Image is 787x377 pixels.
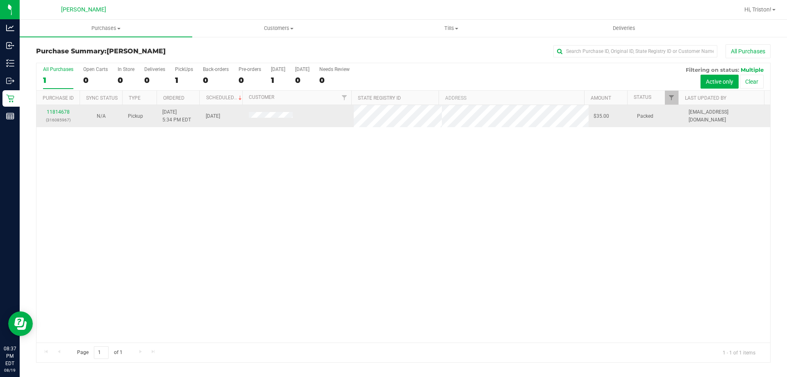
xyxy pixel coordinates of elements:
a: Filter [338,91,351,105]
div: 0 [83,75,108,85]
div: 0 [118,75,134,85]
h3: Purchase Summary: [36,48,281,55]
inline-svg: Inventory [6,59,14,67]
span: Multiple [741,66,764,73]
a: Customers [192,20,365,37]
span: Hi, Triston! [744,6,771,13]
span: [DATE] [206,112,220,120]
a: Ordered [163,95,184,101]
p: (316085967) [41,116,75,124]
div: 1 [175,75,193,85]
div: All Purchases [43,66,73,72]
inline-svg: Inbound [6,41,14,50]
div: Open Carts [83,66,108,72]
a: Status [634,94,651,100]
a: Filter [665,91,678,105]
span: [DATE] 5:34 PM EDT [162,108,191,124]
div: In Store [118,66,134,72]
div: 0 [239,75,261,85]
a: Customer [249,94,274,100]
a: 11814678 [47,109,70,115]
span: Customers [193,25,364,32]
p: 08:37 PM EDT [4,345,16,367]
span: Not Applicable [97,113,106,119]
span: [PERSON_NAME] [107,47,166,55]
span: Purchases [20,25,192,32]
div: PickUps [175,66,193,72]
input: 1 [94,346,109,359]
div: 0 [203,75,229,85]
button: All Purchases [726,44,771,58]
div: Deliveries [144,66,165,72]
span: Tills [365,25,537,32]
span: [EMAIL_ADDRESS][DOMAIN_NAME] [689,108,765,124]
th: Address [439,91,584,105]
span: $35.00 [594,112,609,120]
button: N/A [97,112,106,120]
a: State Registry ID [358,95,401,101]
a: Scheduled [206,95,243,101]
span: Deliveries [602,25,646,32]
a: Type [129,95,141,101]
button: Clear [740,75,764,89]
span: [PERSON_NAME] [61,6,106,13]
inline-svg: Retail [6,94,14,103]
div: Pre-orders [239,66,261,72]
div: [DATE] [295,66,309,72]
div: [DATE] [271,66,285,72]
a: Last Updated By [685,95,726,101]
div: 0 [295,75,309,85]
iframe: Resource center [8,311,33,336]
a: Purchases [20,20,192,37]
div: 0 [144,75,165,85]
a: Amount [591,95,611,101]
button: Active only [701,75,739,89]
p: 08/19 [4,367,16,373]
div: 0 [319,75,350,85]
a: Sync Status [86,95,118,101]
input: Search Purchase ID, Original ID, State Registry ID or Customer Name... [553,45,717,57]
span: Pickup [128,112,143,120]
span: Page of 1 [70,346,129,359]
div: Needs Review [319,66,350,72]
a: Deliveries [538,20,710,37]
inline-svg: Reports [6,112,14,120]
div: 1 [43,75,73,85]
a: Tills [365,20,537,37]
inline-svg: Outbound [6,77,14,85]
div: Back-orders [203,66,229,72]
span: Packed [637,112,653,120]
inline-svg: Analytics [6,24,14,32]
a: Purchase ID [43,95,74,101]
span: 1 - 1 of 1 items [716,346,762,359]
span: Filtering on status: [686,66,739,73]
div: 1 [271,75,285,85]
